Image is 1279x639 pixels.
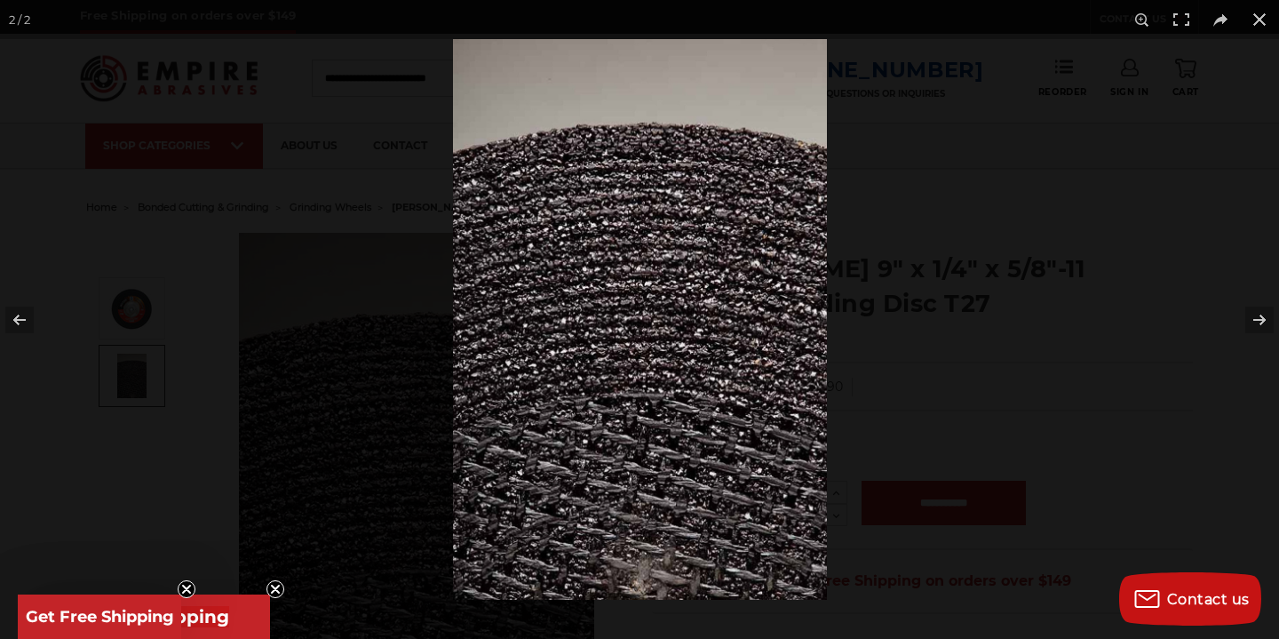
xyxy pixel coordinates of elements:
span: Contact us [1167,591,1250,608]
button: Close teaser [266,580,284,598]
button: Next (arrow right) [1217,276,1279,364]
div: Get Free ShippingClose teaser [18,595,270,639]
div: Get Free ShippingClose teaser [18,595,181,639]
img: Single_Grain_Grinding_Wheel__39563.1570197085.jpg [453,39,827,600]
button: Close teaser [178,580,195,598]
button: Contact us [1119,572,1261,626]
span: Get Free Shipping [26,607,174,627]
